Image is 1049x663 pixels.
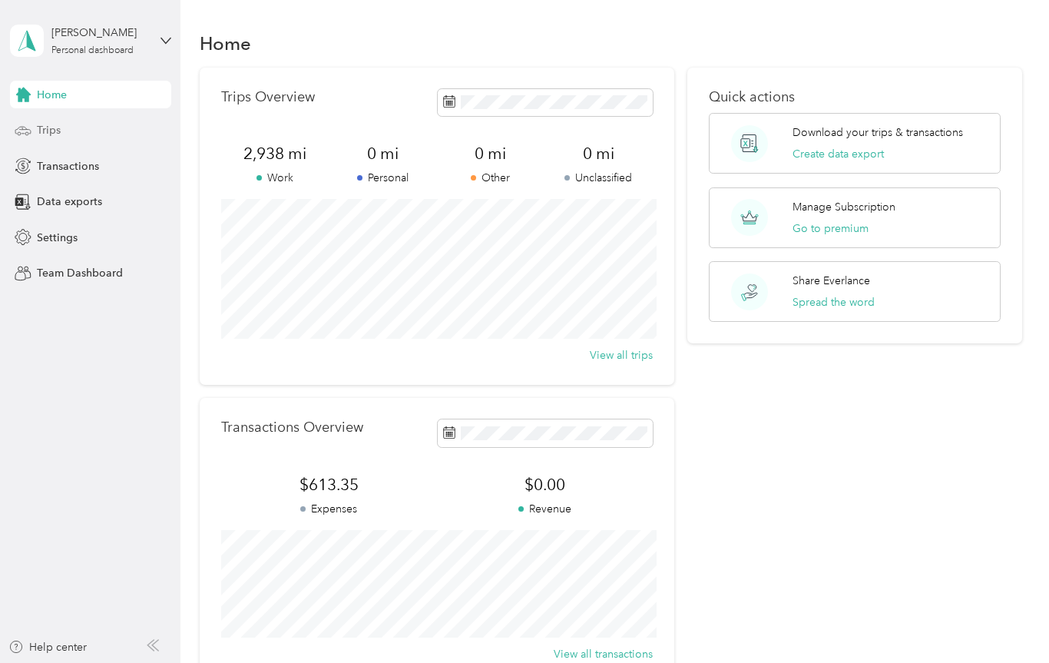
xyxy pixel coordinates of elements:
[590,347,653,363] button: View all trips
[37,230,78,246] span: Settings
[437,474,653,496] span: $0.00
[221,474,437,496] span: $613.35
[221,170,329,186] p: Work
[200,35,251,51] h1: Home
[437,143,545,164] span: 0 mi
[51,46,134,55] div: Personal dashboard
[544,170,653,186] p: Unclassified
[437,501,653,517] p: Revenue
[793,273,870,289] p: Share Everlance
[221,143,329,164] span: 2,938 mi
[37,122,61,138] span: Trips
[221,89,315,105] p: Trips Overview
[329,170,437,186] p: Personal
[544,143,653,164] span: 0 mi
[51,25,147,41] div: [PERSON_NAME]
[793,146,884,162] button: Create data export
[8,639,87,655] button: Help center
[793,124,963,141] p: Download your trips & transactions
[221,419,363,436] p: Transactions Overview
[963,577,1049,663] iframe: Everlance-gr Chat Button Frame
[437,170,545,186] p: Other
[793,220,869,237] button: Go to premium
[329,143,437,164] span: 0 mi
[554,646,653,662] button: View all transactions
[709,89,1001,105] p: Quick actions
[37,158,99,174] span: Transactions
[793,199,895,215] p: Manage Subscription
[221,501,437,517] p: Expenses
[793,294,875,310] button: Spread the word
[37,194,102,210] span: Data exports
[37,265,123,281] span: Team Dashboard
[37,87,67,103] span: Home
